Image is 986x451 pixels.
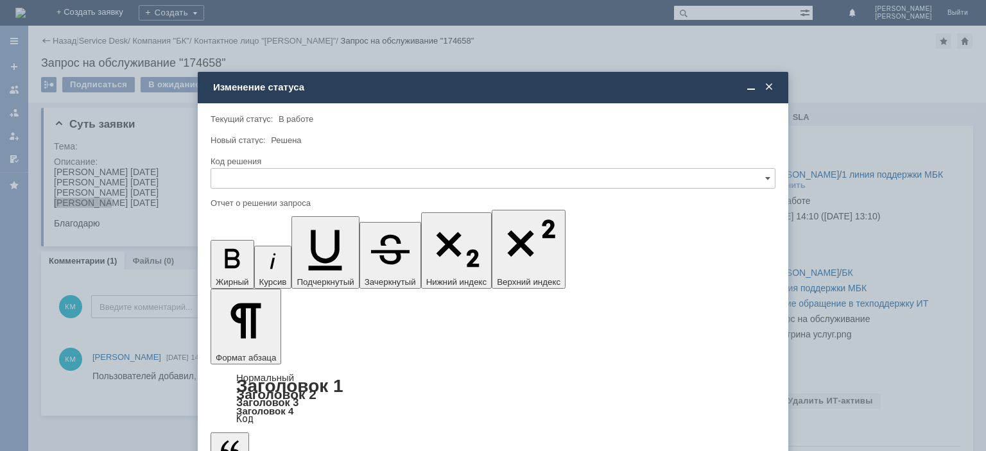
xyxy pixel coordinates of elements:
[236,396,298,408] a: Заголовок 3
[259,277,287,287] span: Курсив
[211,199,773,207] div: Отчет о решении запроса
[216,277,249,287] span: Жирный
[211,240,254,289] button: Жирный
[211,114,273,124] label: Текущий статус:
[763,81,775,93] span: Закрыть
[211,289,281,364] button: Формат абзаца
[279,114,313,124] span: В работе
[254,246,292,289] button: Курсив
[421,212,492,289] button: Нижний индекс
[211,135,266,145] label: Новый статус:
[211,157,773,166] div: Код решения
[297,277,354,287] span: Подчеркнутый
[271,135,301,145] span: Решена
[492,210,566,289] button: Верхний индекс
[236,376,343,396] a: Заголовок 1
[236,413,254,425] a: Код
[497,277,560,287] span: Верхний индекс
[365,277,416,287] span: Зачеркнутый
[216,353,276,362] span: Формат абзаца
[359,222,421,289] button: Зачеркнутый
[426,277,487,287] span: Нижний индекс
[291,216,359,289] button: Подчеркнутый
[236,372,294,383] a: Нормальный
[213,81,775,93] div: Изменение статуса
[236,405,293,416] a: Заголовок 4
[745,81,757,93] span: Свернуть (Ctrl + M)
[211,373,775,423] div: Формат абзаца
[236,387,316,402] a: Заголовок 2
